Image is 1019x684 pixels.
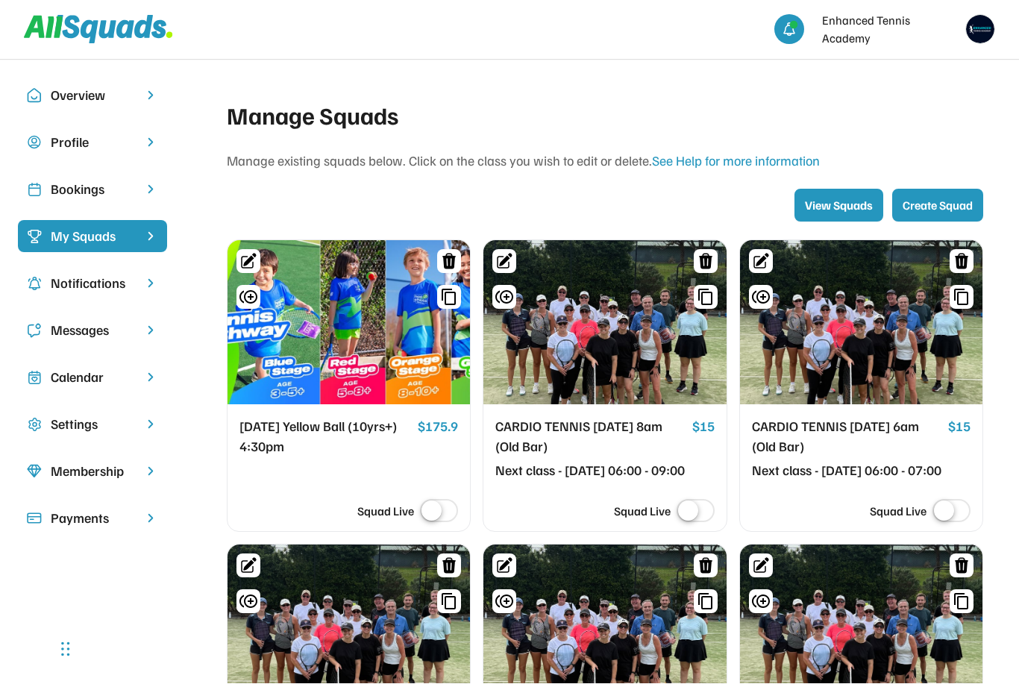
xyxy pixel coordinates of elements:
[782,22,797,37] img: bell-03%20%281%29.svg
[27,371,42,386] img: Icon%20copy%207.svg
[27,183,42,198] img: Icon%20copy%202.svg
[51,321,134,341] div: Messages
[143,183,158,197] img: chevron-right.svg
[892,189,983,222] button: Create Squad
[27,512,42,527] img: Icon%20%2815%29.svg
[822,12,956,48] div: Enhanced Tennis Academy
[51,180,134,200] div: Bookings
[495,417,686,457] div: CARDIO TENNIS [DATE] 8am (Old Bar)
[495,461,686,482] div: Next class - [DATE] 06:00 - 09:00
[966,16,994,44] img: IMG_0194.png
[239,417,412,457] div: [DATE] Yellow Ball (10yrs+) 4:30pm
[27,465,42,480] img: Icon%20copy%208.svg
[143,418,158,432] img: chevron-right.svg
[27,324,42,339] img: Icon%20copy%205.svg
[143,277,158,291] img: chevron-right.svg
[143,89,158,103] img: chevron-right.svg
[418,417,458,438] div: $175.9
[51,462,134,482] div: Membership
[51,86,134,106] div: Overview
[227,151,983,172] div: Manage existing squads below. Click on the class you wish to edit or delete.
[27,89,42,104] img: Icon%20copy%2010.svg
[752,461,942,482] div: Next class - [DATE] 06:00 - 07:00
[143,324,158,338] img: chevron-right.svg
[143,136,158,150] img: chevron-right.svg
[143,371,158,385] img: chevron-right.svg
[692,417,715,438] div: $15
[51,415,134,435] div: Settings
[227,98,983,134] div: Manage Squads
[143,465,158,479] img: chevron-right.svg
[794,189,883,222] button: View Squads
[870,503,926,521] div: Squad Live
[652,153,820,169] a: See Help for more information
[752,417,942,457] div: CARDIO TENNIS [DATE] 6am (Old Bar)
[357,503,414,521] div: Squad Live
[51,133,134,153] div: Profile
[143,512,158,526] img: chevron-right.svg
[27,418,42,433] img: Icon%20copy%2016.svg
[51,509,134,529] div: Payments
[143,230,158,244] img: chevron-right%20copy%203.svg
[51,368,134,388] div: Calendar
[27,136,42,151] img: user-circle.svg
[948,417,971,438] div: $15
[51,274,134,294] div: Notifications
[27,277,42,292] img: Icon%20copy%204.svg
[51,227,134,247] div: My Squads
[614,503,671,521] div: Squad Live
[27,230,42,245] img: Icon%20%2823%29.svg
